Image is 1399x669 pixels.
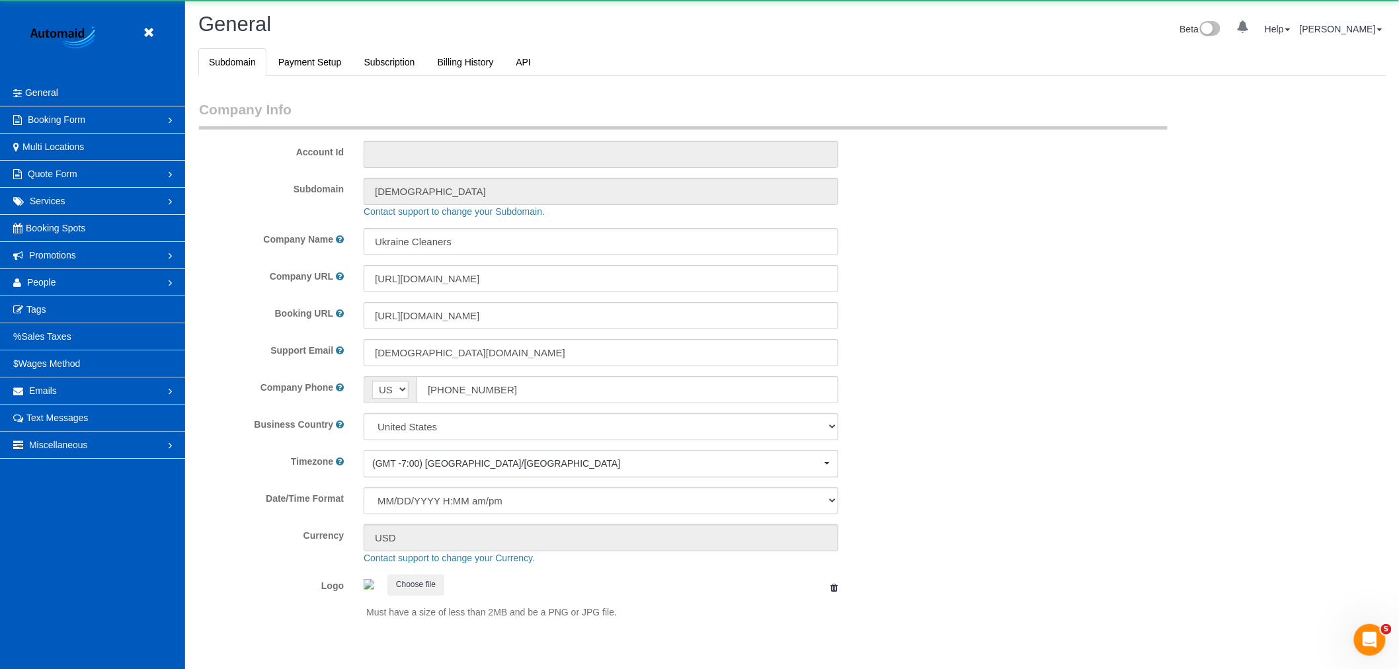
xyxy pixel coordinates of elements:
[364,450,838,477] ol: Choose Timezone
[189,524,354,542] label: Currency
[28,169,77,179] span: Quote Form
[417,376,838,403] input: Phone
[354,48,426,76] a: Subscription
[291,455,333,468] label: Timezone
[29,385,57,396] span: Emails
[260,381,333,394] label: Company Phone
[275,307,334,320] label: Booking URL
[189,178,354,196] label: Subdomain
[26,304,46,315] span: Tags
[21,331,71,342] span: Sales Taxes
[254,418,333,431] label: Business Country
[372,457,821,470] span: (GMT -7:00) [GEOGRAPHIC_DATA]/[GEOGRAPHIC_DATA]
[29,250,76,260] span: Promotions
[25,87,58,98] span: General
[387,574,444,595] button: Choose file
[1300,24,1382,34] a: [PERSON_NAME]
[19,358,81,369] span: Wages Method
[1354,624,1386,656] iframe: Intercom live chat
[28,114,85,125] span: Booking Form
[198,48,266,76] a: Subdomain
[1265,24,1291,34] a: Help
[1180,24,1221,34] a: Beta
[268,48,352,76] a: Payment Setup
[199,100,1168,130] legend: Company Info
[189,141,354,159] label: Account Id
[270,344,333,357] label: Support Email
[22,141,84,152] span: Multi Locations
[189,574,354,592] label: Logo
[26,413,88,423] span: Text Messages
[427,48,504,76] a: Billing History
[26,223,85,233] span: Booking Spots
[29,440,88,450] span: Miscellaneous
[27,277,56,288] span: People
[1199,21,1220,38] img: New interface
[505,48,541,76] a: API
[364,579,374,590] img: 8198af147c7ec167676e918a74526ec6ddc48321.png
[23,23,106,53] img: Automaid Logo
[1381,624,1392,635] span: 5
[198,13,271,36] span: General
[189,487,354,505] label: Date/Time Format
[270,270,333,283] label: Company URL
[263,233,333,246] label: Company Name
[354,205,1342,218] div: Contact support to change your Subdomain.
[354,551,1342,565] div: Contact support to change your Currency.
[30,196,65,206] span: Services
[364,450,838,477] button: (GMT -7:00) [GEOGRAPHIC_DATA]/[GEOGRAPHIC_DATA]
[366,606,838,619] p: Must have a size of less than 2MB and be a PNG or JPG file.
